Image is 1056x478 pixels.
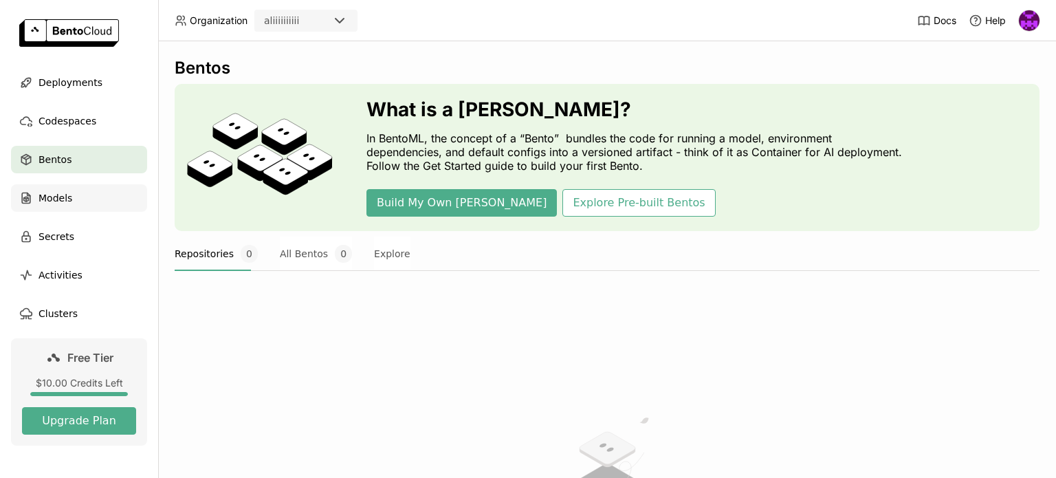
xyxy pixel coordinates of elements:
a: Bentos [11,146,147,173]
h3: What is a [PERSON_NAME]? [366,98,910,120]
span: Activities [38,267,82,283]
span: 0 [241,245,258,263]
div: $10.00 Credits Left [22,377,136,389]
span: Free Tier [67,351,113,365]
span: Codespaces [38,113,96,129]
a: Models [11,184,147,212]
span: Help [985,14,1006,27]
span: Bentos [38,151,71,168]
span: Organization [190,14,247,27]
a: Codespaces [11,107,147,135]
button: Explore [374,237,410,271]
a: Deployments [11,69,147,96]
button: All Bentos [280,237,352,271]
span: 0 [335,245,352,263]
p: In BentoML, the concept of a “Bento” bundles the code for running a model, environment dependenci... [366,131,910,173]
span: Docs [934,14,956,27]
span: Clusters [38,305,78,322]
a: Free Tier$10.00 Credits LeftUpgrade Plan [11,338,147,446]
button: Repositories [175,237,258,271]
div: aliiiiiiiiii [264,14,299,28]
div: Bentos [175,58,1039,78]
a: Clusters [11,300,147,327]
a: Activities [11,261,147,289]
span: Secrets [38,228,74,245]
button: Upgrade Plan [22,407,136,435]
a: Secrets [11,223,147,250]
img: ali Lag [1019,10,1039,31]
input: Selected aliiiiiiiiii. [300,14,302,28]
img: logo [19,19,119,47]
img: cover onboarding [186,112,333,203]
button: Explore Pre-built Bentos [562,189,715,217]
span: Models [38,190,72,206]
div: Help [969,14,1006,28]
span: Deployments [38,74,102,91]
a: Docs [917,14,956,28]
button: Build My Own [PERSON_NAME] [366,189,557,217]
